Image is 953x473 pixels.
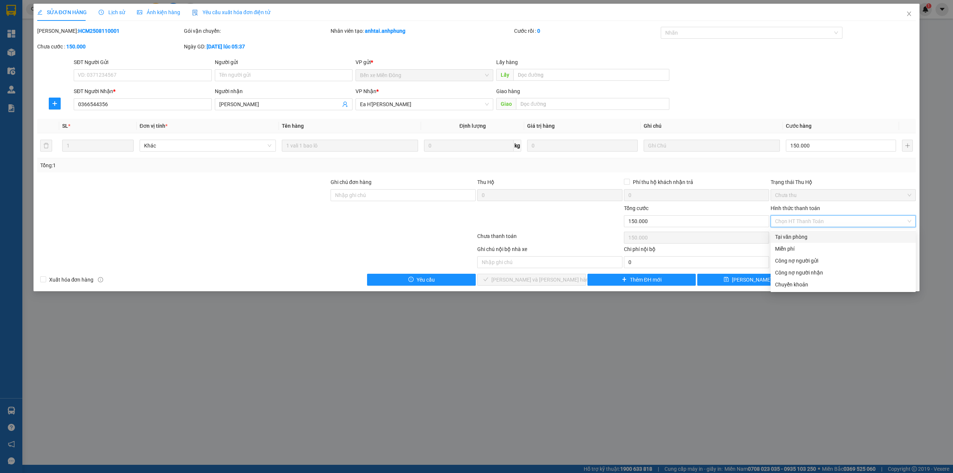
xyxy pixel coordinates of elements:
[49,101,60,107] span: plus
[630,276,662,284] span: Thêm ĐH mới
[49,98,61,109] button: plus
[732,276,780,284] span: [PERSON_NAME] đổi
[514,140,521,152] span: kg
[697,274,806,286] button: save[PERSON_NAME] đổi
[192,9,271,15] span: Yêu cầu xuất hóa đơn điện tử
[356,88,376,94] span: VP Nhận
[78,28,119,34] b: HCM2508110001
[144,140,271,151] span: Khác
[477,274,586,286] button: check[PERSON_NAME] và [PERSON_NAME] hàng
[74,58,211,66] div: SĐT Người Gửi
[899,4,919,25] button: Close
[46,276,97,284] span: Xuất hóa đơn hàng
[630,178,696,186] span: Phí thu hộ khách nhận trả
[331,189,476,201] input: Ghi chú đơn hàng
[513,69,669,81] input: Dọc đường
[775,257,911,265] div: Công nợ người gửi
[99,10,104,15] span: clock-circle
[587,274,696,286] button: plusThêm ĐH mới
[641,119,783,133] th: Ghi chú
[37,27,182,35] div: [PERSON_NAME]:
[184,42,329,51] div: Ngày GD:
[98,277,103,282] span: info-circle
[215,58,353,66] div: Người gửi
[215,87,353,95] div: Người nhận
[771,255,916,267] div: Cước gửi hàng sẽ được ghi vào công nợ của người gửi
[140,123,168,129] span: Đơn vị tính
[906,11,912,17] span: close
[137,9,180,15] span: Ảnh kiện hàng
[360,70,489,81] span: Bến xe Miền Đông
[644,140,780,152] input: Ghi Chú
[282,123,304,129] span: Tên hàng
[137,10,142,15] span: picture
[514,27,659,35] div: Cước rồi :
[74,87,211,95] div: SĐT Người Nhận
[459,123,486,129] span: Định lượng
[365,28,405,34] b: anhtai.anhphung
[771,178,916,186] div: Trạng thái Thu Hộ
[775,190,911,201] span: Chưa thu
[342,101,348,107] span: user-add
[477,245,622,256] div: Ghi chú nội bộ nhà xe
[624,205,648,211] span: Tổng cước
[907,219,912,223] span: close-circle
[771,267,916,279] div: Cước gửi hàng sẽ được ghi vào công nợ của người nhận
[367,274,476,286] button: exclamation-circleYêu cầu
[37,9,87,15] span: SỬA ĐƠN HÀNG
[771,205,820,211] label: Hình thức thanh toán
[624,245,769,256] div: Chi phí nội bộ
[360,99,489,110] span: Ea H'Leo
[408,277,414,283] span: exclamation-circle
[775,233,911,241] div: Tại văn phòng
[477,179,494,185] span: Thu Hộ
[192,10,198,16] img: icon
[902,140,913,152] button: plus
[66,44,86,50] b: 150.000
[40,140,52,152] button: delete
[527,123,555,129] span: Giá trị hàng
[99,9,125,15] span: Lịch sử
[786,123,812,129] span: Cước hàng
[62,123,68,129] span: SL
[496,88,520,94] span: Giao hàng
[356,58,493,66] div: VP gửi
[40,161,367,169] div: Tổng: 1
[184,27,329,35] div: Gói vận chuyển:
[207,44,245,50] b: [DATE] lúc 05:37
[516,98,669,110] input: Dọc đường
[496,98,516,110] span: Giao
[331,179,372,185] label: Ghi chú đơn hàng
[775,216,911,227] span: Chọn HT Thanh Toán
[622,277,627,283] span: plus
[417,276,435,284] span: Yêu cầu
[496,59,518,65] span: Lấy hàng
[37,10,42,15] span: edit
[775,269,911,277] div: Công nợ người nhận
[37,42,182,51] div: Chưa cước :
[724,277,729,283] span: save
[496,69,513,81] span: Lấy
[331,27,513,35] div: Nhân viên tạo:
[775,280,911,289] div: Chuyển khoản
[476,232,623,245] div: Chưa thanh toán
[537,28,540,34] b: 0
[477,256,622,268] input: Nhập ghi chú
[775,245,911,253] div: Miễn phí
[282,140,418,152] input: VD: Bàn, Ghế
[527,140,637,152] input: 0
